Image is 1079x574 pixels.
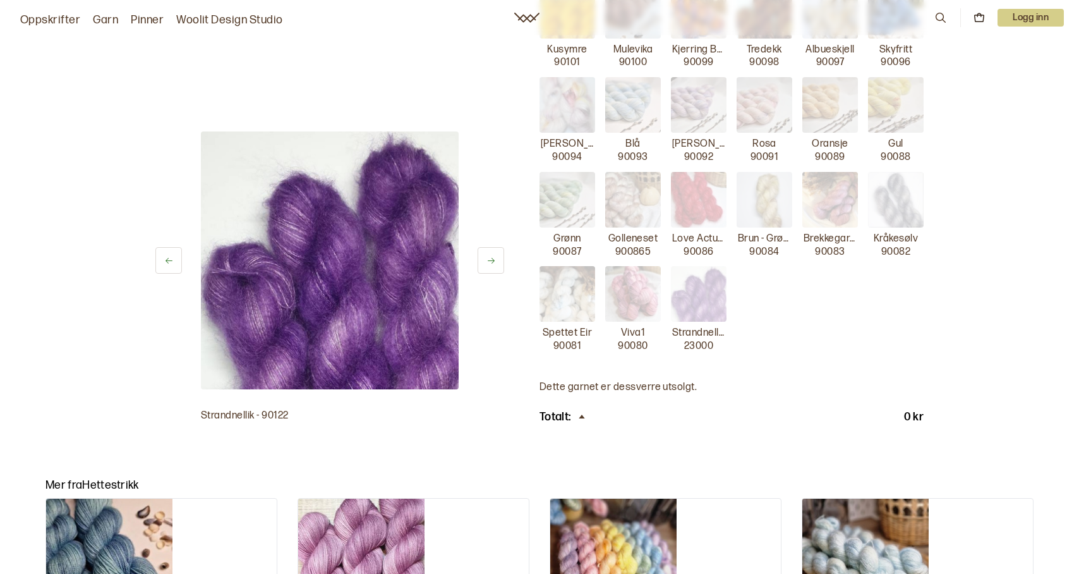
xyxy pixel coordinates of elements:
p: 90082 [881,246,910,259]
p: 90084 [749,246,779,259]
p: 90088 [881,151,910,164]
p: 0 kr [904,410,924,425]
img: Bilde av garn [201,131,459,389]
img: Love Actually [671,172,726,228]
p: 90080 [618,340,648,353]
p: 90097 [816,56,844,70]
p: 90091 [750,151,778,164]
p: Kusymre [547,44,587,57]
p: 90098 [749,56,779,70]
p: 900865 [615,246,651,259]
img: Brun - Grønn [737,172,792,228]
p: 90099 [684,56,713,70]
p: Mulevika [613,44,653,57]
p: 90096 [881,56,910,70]
p: Skyfritt [879,44,913,57]
p: Brekkegarden [804,233,857,246]
p: 90089 [815,151,845,164]
p: Kjerring Bråte [672,44,725,57]
img: Blå [605,77,661,133]
p: 90093 [618,151,648,164]
img: Strandnellik [671,266,726,322]
img: Gul [868,77,924,133]
p: Viva1 [621,327,645,340]
p: Mer fra Hettestrikk [45,478,1034,493]
p: Strandnellik - 90122 [201,410,459,423]
p: Albueskjell [805,44,854,57]
p: Oransje [812,138,848,151]
p: 90087 [553,246,581,259]
a: Woolit [514,13,539,23]
p: [PERSON_NAME] [672,138,725,151]
p: Love Actually [672,233,725,246]
img: Rosa [737,77,792,133]
img: Kari [539,77,595,133]
a: Oppskrifter [20,11,80,29]
a: Pinner [131,11,164,29]
p: 90092 [684,151,713,164]
img: Oransje [802,77,858,133]
a: Garn [93,11,118,29]
img: Grønn [539,172,595,228]
p: Golleneset [608,233,658,246]
img: Brekkegarden [802,172,858,228]
img: Viva1 [605,266,661,322]
p: 90083 [815,246,845,259]
div: Totalt: [539,410,588,425]
img: Kråkesølv [868,172,924,228]
p: Kråkesølv [874,233,918,246]
p: Strandnellik [672,327,725,340]
p: 23000 [684,340,713,353]
p: Tredekk [747,44,781,57]
a: Woolit Design Studio [176,11,283,29]
p: Logg inn [998,9,1064,27]
p: Spettet Eir [543,327,592,340]
p: Rosa [752,138,776,151]
p: Dette garnet er dessverre utsolgt. [539,381,924,394]
p: [PERSON_NAME] [541,138,594,151]
p: 90086 [684,246,713,259]
button: User dropdown [998,9,1064,27]
p: Grønn [553,233,581,246]
img: Golleneset [605,172,661,228]
img: Spettet Eir [539,266,595,322]
p: 90100 [619,56,647,70]
p: 90094 [552,151,582,164]
p: Brun - Grønn [738,233,791,246]
p: 90101 [554,56,580,70]
p: 90081 [553,340,581,353]
p: Gul [888,138,903,151]
p: Totalt: [539,410,570,425]
p: Blå [625,138,640,151]
img: Lilla [671,77,726,133]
